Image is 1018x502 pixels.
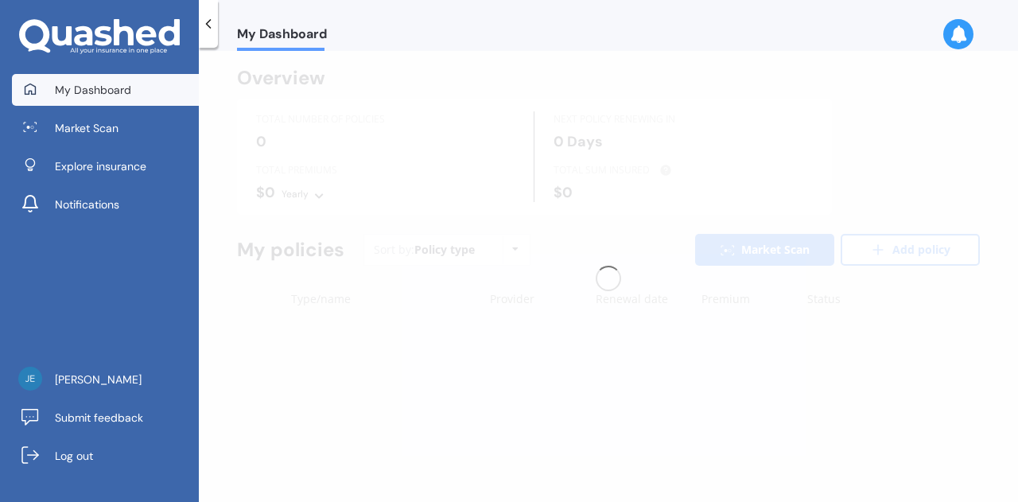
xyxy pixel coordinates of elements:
a: My Dashboard [12,74,199,106]
span: Explore insurance [55,158,146,174]
span: Submit feedback [55,410,143,426]
img: b76de907e0f812c352198367556c90c5 [18,367,42,391]
span: My Dashboard [55,82,131,98]
span: My Dashboard [237,26,327,48]
span: Log out [55,448,93,464]
a: Explore insurance [12,150,199,182]
span: [PERSON_NAME] [55,372,142,387]
span: Market Scan [55,120,119,136]
span: Notifications [55,197,119,212]
a: Submit feedback [12,402,199,434]
a: Notifications [12,189,199,220]
a: Market Scan [12,112,199,144]
a: Log out [12,440,199,472]
a: [PERSON_NAME] [12,364,199,395]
